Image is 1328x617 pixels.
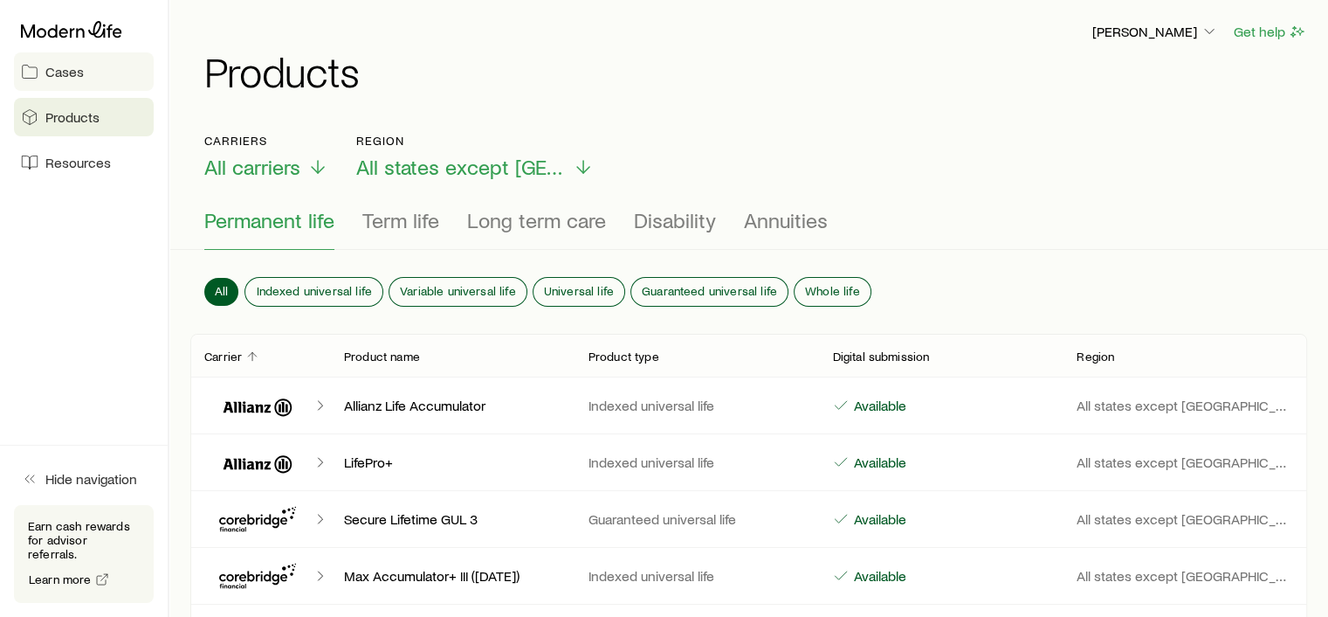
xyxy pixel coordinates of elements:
span: Variable universal life [400,284,516,298]
span: All carriers [204,155,300,179]
button: [PERSON_NAME] [1091,22,1219,43]
p: Available [850,567,905,585]
span: Annuities [744,208,828,232]
span: Whole life [805,284,860,298]
a: Products [14,98,154,136]
span: Long term care [467,208,606,232]
p: Allianz Life Accumulator [344,397,561,414]
h1: Products [204,50,1307,92]
span: All states except [GEOGRAPHIC_DATA] [356,155,566,179]
button: CarriersAll carriers [204,134,328,180]
button: Indexed universal life [245,278,382,306]
p: All states except [GEOGRAPHIC_DATA] [1077,567,1293,585]
p: Earn cash rewards for advisor referrals. [28,519,140,561]
button: Hide navigation [14,460,154,498]
p: Available [850,397,905,414]
p: Region [356,134,594,148]
span: Learn more [29,573,92,586]
button: Whole life [795,278,870,306]
div: Product types [204,208,1293,250]
span: All [215,284,228,298]
p: All states except [GEOGRAPHIC_DATA] [1077,454,1293,471]
span: Universal life [544,284,614,298]
button: Universal life [533,278,624,306]
button: Get help [1233,22,1307,42]
button: All [204,278,238,306]
p: Indexed universal life [588,567,805,585]
p: Available [850,454,905,471]
p: Indexed universal life [588,397,805,414]
p: Digital submission [832,350,929,364]
a: Resources [14,143,154,182]
span: Term life [362,208,439,232]
p: Carriers [204,134,328,148]
span: Indexed universal life [256,284,372,298]
span: Hide navigation [45,470,137,488]
div: Earn cash rewards for advisor referrals.Learn more [14,505,154,603]
p: All states except [GEOGRAPHIC_DATA] [1077,397,1293,414]
p: [PERSON_NAME] [1092,23,1218,40]
p: Carrier [204,350,242,364]
button: RegionAll states except [GEOGRAPHIC_DATA] [356,134,594,180]
p: Product name [344,350,420,364]
p: LifePro+ [344,454,561,471]
p: Available [850,510,905,528]
a: Cases [14,52,154,91]
span: Cases [45,63,84,80]
span: Permanent life [204,208,334,232]
span: Guaranteed universal life [642,284,777,298]
p: Secure Lifetime GUL 3 [344,510,561,528]
p: Indexed universal life [588,454,805,471]
p: Product type [588,350,659,364]
span: Resources [45,154,111,171]
p: Region [1077,350,1114,364]
p: Guaranteed universal life [588,510,805,528]
p: Max Accumulator+ III ([DATE]) [344,567,561,585]
p: All states except [GEOGRAPHIC_DATA] [1077,510,1293,528]
button: Variable universal life [389,278,526,306]
span: Disability [634,208,716,232]
button: Guaranteed universal life [631,278,788,306]
span: Products [45,108,100,126]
